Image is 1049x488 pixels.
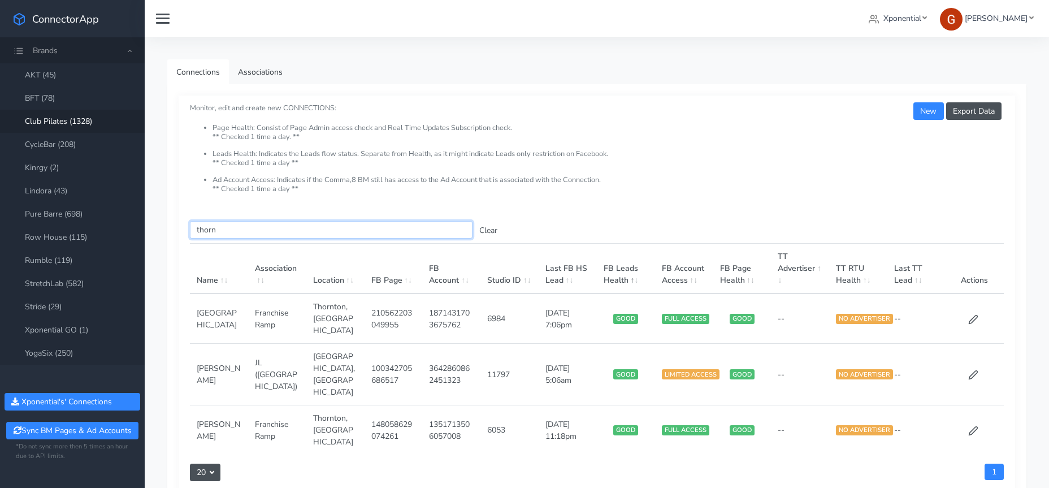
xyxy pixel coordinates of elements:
button: 20 [190,464,220,481]
th: TT Advertiser [771,244,829,294]
td: [PERSON_NAME] [190,405,248,455]
span: NO ADVERTISER [836,314,893,324]
input: enter text you want to search [190,221,473,239]
span: ConnectorApp [32,12,99,26]
th: Name [190,244,248,294]
th: Association [248,244,306,294]
th: FB Leads Health [597,244,655,294]
span: GOOD [613,314,638,324]
small: *Do not sync more then 5 times an hour due to API limits. [16,442,129,461]
span: FULL ACCESS [662,425,709,435]
button: Sync BM Pages & Ad Accounts [6,422,138,439]
td: 148058629074261 [365,405,423,455]
td: [DATE] 5:06am [539,344,597,405]
td: 210562203049955 [365,293,423,344]
td: Thornton,[GEOGRAPHIC_DATA] [306,293,365,344]
a: Connections [167,59,229,85]
th: Location [306,244,365,294]
button: New [913,102,943,120]
td: JL ([GEOGRAPHIC_DATA]) [248,344,306,405]
th: Actions [946,244,1004,294]
span: FULL ACCESS [662,314,709,324]
a: Xponential [864,8,931,29]
img: Greg Clemmons [940,8,963,31]
span: LIMITED ACCESS [662,369,719,379]
td: Thornton,[GEOGRAPHIC_DATA] [306,405,365,455]
th: Studio ID [480,244,539,294]
span: Brands [33,45,58,56]
td: 1871431703675762 [422,293,480,344]
td: -- [887,293,946,344]
td: 6053 [480,405,539,455]
td: 3642860862451323 [422,344,480,405]
td: [DATE] 11:18pm [539,405,597,455]
span: GOOD [730,369,755,379]
span: GOOD [730,314,755,324]
td: -- [771,344,829,405]
small: Monitor, edit and create new CONNECTIONS: [190,94,1004,193]
td: -- [771,293,829,344]
li: Page Health: Consist of Page Admin access check and Real Time Updates Subscription check. ** Chec... [213,124,1004,150]
td: 100342705686517 [365,344,423,405]
a: 1 [985,464,1004,480]
td: -- [887,405,946,455]
li: Leads Health: Indicates the Leads flow status. Separate from Health, as it might indicate Leads o... [213,150,1004,176]
span: GOOD [613,425,638,435]
span: NO ADVERTISER [836,425,893,435]
td: 11797 [480,344,539,405]
th: Last FB HS Lead [539,244,597,294]
td: [DATE] 7:06pm [539,293,597,344]
td: 1351713506057008 [422,405,480,455]
span: NO ADVERTISER [836,369,893,379]
th: FB Page [365,244,423,294]
th: FB Account Access [655,244,713,294]
td: -- [887,344,946,405]
button: Clear [473,222,504,239]
li: Ad Account Access: Indicates if the Comma,8 BM still has access to the Ad Account that is associa... [213,176,1004,193]
span: Xponential [883,13,921,24]
span: GOOD [613,369,638,379]
td: Franchise Ramp [248,405,306,455]
a: Associations [229,59,292,85]
td: [GEOGRAPHIC_DATA],[GEOGRAPHIC_DATA] [306,344,365,405]
td: -- [771,405,829,455]
td: [PERSON_NAME] [190,344,248,405]
th: TT RTU Health [829,244,887,294]
span: GOOD [730,425,755,435]
th: FB Account [422,244,480,294]
th: FB Page Health [713,244,771,294]
a: [PERSON_NAME] [935,8,1038,29]
span: [PERSON_NAME] [965,13,1028,24]
td: [GEOGRAPHIC_DATA] [190,293,248,344]
button: Xponential's' Connections [5,393,140,411]
th: Last TT Lead [887,244,946,294]
td: 6984 [480,293,539,344]
button: Export Data [946,102,1002,120]
td: Franchise Ramp [248,293,306,344]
